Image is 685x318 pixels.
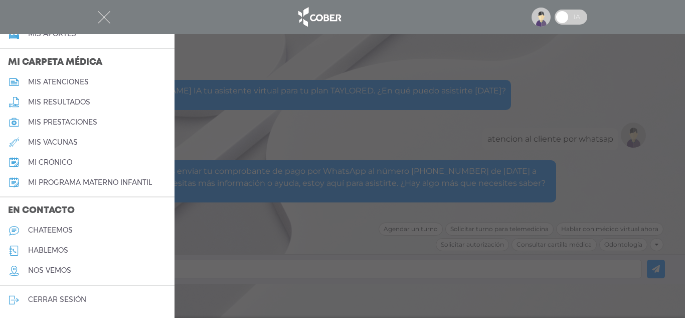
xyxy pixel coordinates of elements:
h5: cerrar sesión [28,295,86,304]
img: logo_cober_home-white.png [293,5,346,29]
h5: mi programa materno infantil [28,178,152,187]
h5: hablemos [28,246,68,255]
h5: chateemos [28,226,73,235]
h5: mis atenciones [28,78,89,86]
h5: mis prestaciones [28,118,97,127]
h5: mi crónico [28,158,72,167]
h5: mis resultados [28,98,90,107]
h5: mis vacunas [28,138,78,147]
h5: nos vemos [28,266,71,275]
img: profile-placeholder.svg [532,8,551,27]
h5: Mis aportes [28,30,76,38]
img: Cober_menu-close-white.svg [98,11,110,24]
